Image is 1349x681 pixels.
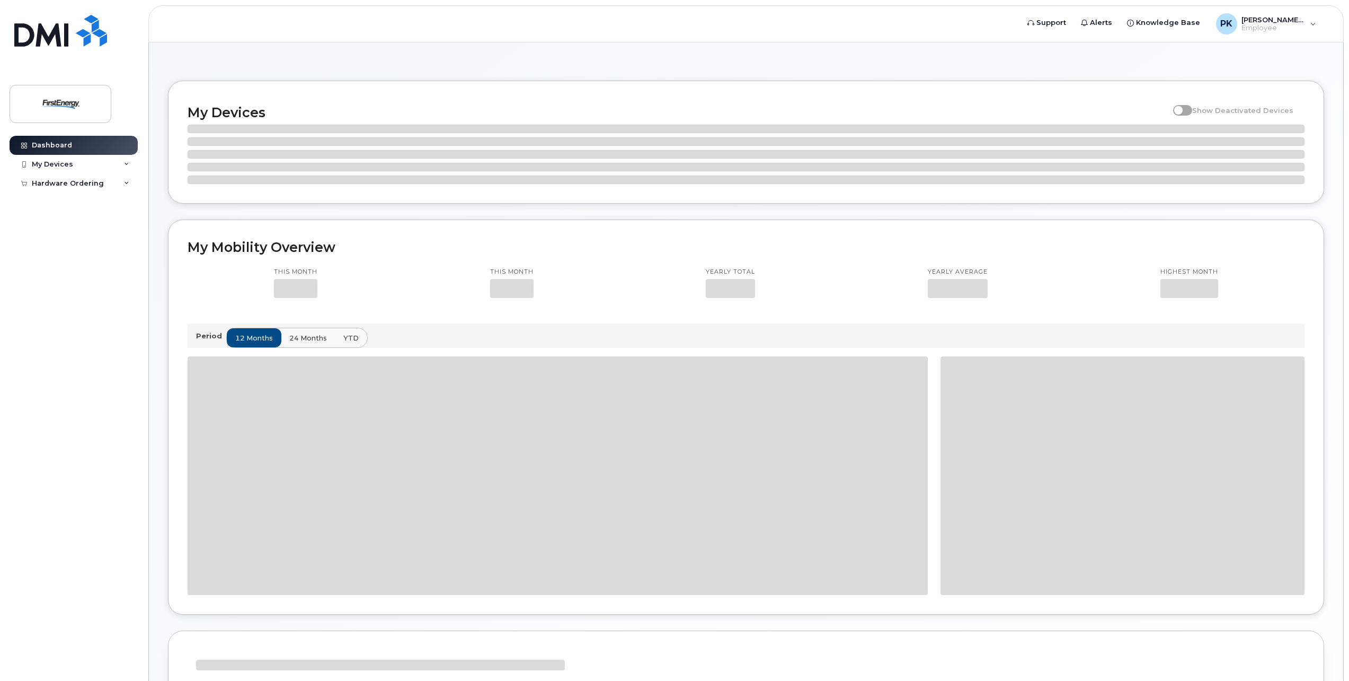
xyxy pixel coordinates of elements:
h2: My Mobility Overview [188,239,1304,255]
p: This month [274,268,317,276]
input: Show Deactivated Devices [1173,100,1182,109]
span: Show Deactivated Devices [1192,106,1293,115]
span: YTD [343,333,359,343]
p: This month [490,268,534,276]
p: Period [196,331,226,341]
p: Yearly average [928,268,988,276]
p: Highest month [1160,268,1218,276]
span: 24 months [289,333,327,343]
p: Yearly total [706,268,755,276]
h2: My Devices [188,104,1168,120]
